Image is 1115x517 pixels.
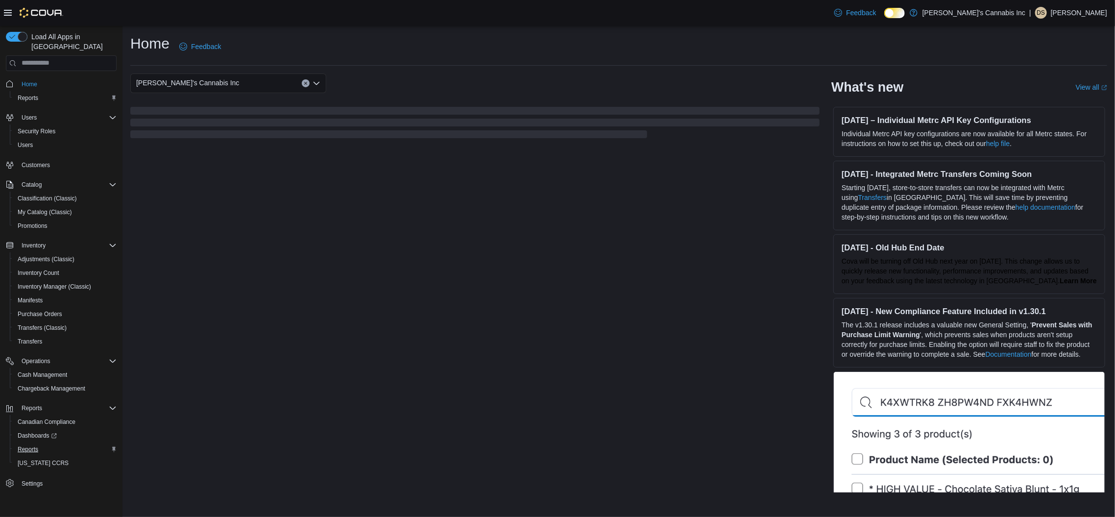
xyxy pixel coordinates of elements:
[20,8,63,18] img: Cova
[22,404,42,412] span: Reports
[14,369,117,381] span: Cash Management
[18,159,117,171] span: Customers
[14,220,51,232] a: Promotions
[14,416,117,428] span: Canadian Compliance
[22,161,50,169] span: Customers
[14,253,78,265] a: Adjustments (Classic)
[10,307,121,321] button: Purchase Orders
[1051,7,1107,19] p: [PERSON_NAME]
[18,418,75,426] span: Canadian Compliance
[14,416,79,428] a: Canadian Compliance
[18,385,85,393] span: Chargeback Management
[10,429,121,443] a: Dashboards
[18,112,41,123] button: Users
[18,141,33,149] span: Users
[10,138,121,152] button: Users
[14,281,95,293] a: Inventory Manager (Classic)
[18,195,77,202] span: Classification (Classic)
[830,3,880,23] a: Feedback
[18,127,55,135] span: Security Roles
[14,139,117,151] span: Users
[14,139,37,151] a: Users
[842,321,1092,339] strong: Prevent Sales with Purchase Limit Warning
[842,306,1097,316] h3: [DATE] - New Compliance Feature Included in v1.30.1
[18,478,47,490] a: Settings
[175,37,225,56] a: Feedback
[27,32,117,51] span: Load All Apps in [GEOGRAPHIC_DATA]
[18,222,48,230] span: Promotions
[18,283,91,291] span: Inventory Manager (Classic)
[884,8,905,18] input: Dark Mode
[14,336,117,347] span: Transfers
[14,206,76,218] a: My Catalog (Classic)
[10,124,121,138] button: Security Roles
[14,193,117,204] span: Classification (Classic)
[10,382,121,395] button: Chargeback Management
[18,255,74,263] span: Adjustments (Classic)
[6,73,117,516] nav: Complex example
[14,92,117,104] span: Reports
[986,350,1032,358] a: Documentation
[130,109,820,140] span: Loading
[10,252,121,266] button: Adjustments (Classic)
[18,477,117,489] span: Settings
[842,320,1097,359] p: The v1.30.1 release includes a valuable new General Setting, ' ', which prevents sales when produ...
[10,415,121,429] button: Canadian Compliance
[986,140,1010,148] a: help file
[18,338,42,345] span: Transfers
[18,402,117,414] span: Reports
[18,78,117,90] span: Home
[1101,85,1107,91] svg: External link
[14,295,117,306] span: Manifests
[18,78,41,90] a: Home
[14,457,117,469] span: Washington CCRS
[18,402,46,414] button: Reports
[14,125,117,137] span: Security Roles
[14,383,89,394] a: Chargeback Management
[22,480,43,488] span: Settings
[18,355,54,367] button: Operations
[10,91,121,105] button: Reports
[18,371,67,379] span: Cash Management
[2,476,121,490] button: Settings
[18,459,69,467] span: [US_STATE] CCRS
[14,322,71,334] a: Transfers (Classic)
[2,111,121,124] button: Users
[22,114,37,122] span: Users
[18,208,72,216] span: My Catalog (Classic)
[130,34,170,53] h1: Home
[191,42,221,51] span: Feedback
[1076,83,1107,91] a: View allExternal link
[18,112,117,123] span: Users
[18,324,67,332] span: Transfers (Classic)
[136,77,239,89] span: [PERSON_NAME]'s Cannabis Inc
[10,266,121,280] button: Inventory Count
[10,368,121,382] button: Cash Management
[846,8,876,18] span: Feedback
[14,125,59,137] a: Security Roles
[18,310,62,318] span: Purchase Orders
[1029,7,1031,19] p: |
[18,296,43,304] span: Manifests
[14,295,47,306] a: Manifests
[10,456,121,470] button: [US_STATE] CCRS
[14,322,117,334] span: Transfers (Classic)
[14,308,117,320] span: Purchase Orders
[18,445,38,453] span: Reports
[18,269,59,277] span: Inventory Count
[14,430,61,442] a: Dashboards
[1060,277,1097,285] a: Learn More
[14,92,42,104] a: Reports
[10,280,121,294] button: Inventory Manager (Classic)
[14,267,63,279] a: Inventory Count
[922,7,1025,19] p: [PERSON_NAME]'s Cannabis Inc
[2,158,121,172] button: Customers
[14,383,117,394] span: Chargeback Management
[18,94,38,102] span: Reports
[842,257,1089,285] span: Cova will be turning off Old Hub next year on [DATE]. This change allows us to quickly release ne...
[10,192,121,205] button: Classification (Classic)
[1037,7,1045,19] span: DS
[842,129,1097,148] p: Individual Metrc API key configurations are now available for all Metrc states. For instructions ...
